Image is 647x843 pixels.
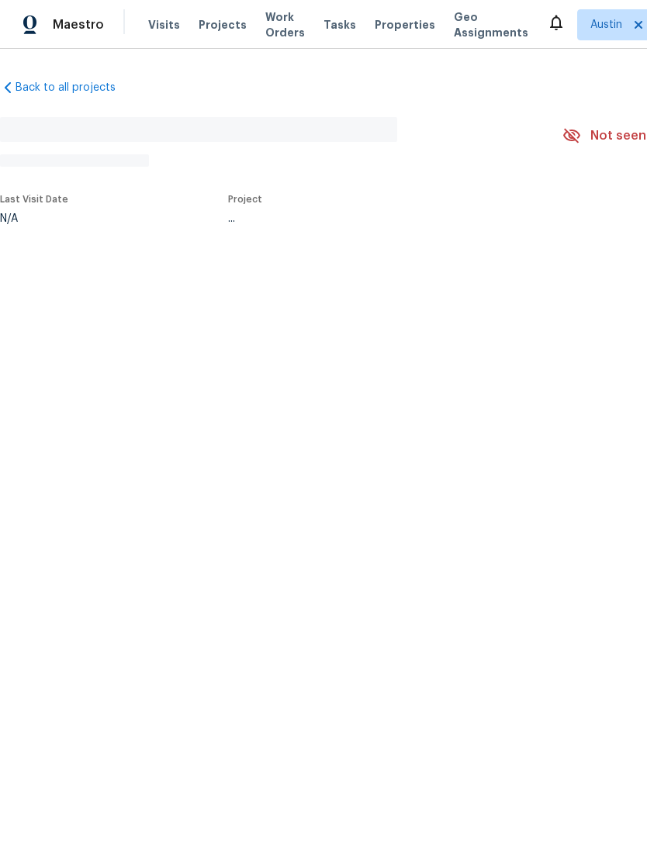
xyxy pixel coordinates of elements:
span: Visits [148,17,180,33]
span: Project [228,195,262,204]
span: Tasks [323,19,356,30]
span: Geo Assignments [454,9,528,40]
span: Projects [199,17,247,33]
span: Austin [590,17,622,33]
div: ... [228,213,526,224]
span: Maestro [53,17,104,33]
span: Properties [375,17,435,33]
span: Work Orders [265,9,305,40]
